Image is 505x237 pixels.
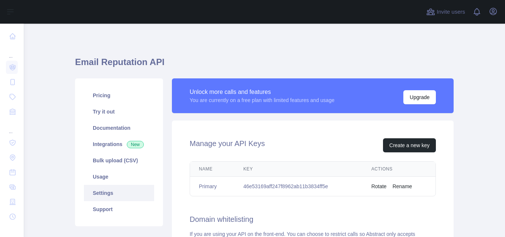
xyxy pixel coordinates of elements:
[190,214,436,224] h2: Domain whitelisting
[84,201,154,217] a: Support
[84,185,154,201] a: Settings
[403,90,436,104] button: Upgrade
[234,177,362,196] td: 46e53169aff247f8962ab11b3834ff5e
[190,162,234,177] th: Name
[84,87,154,104] a: Pricing
[425,6,467,18] button: Invite users
[127,141,144,148] span: New
[84,136,154,152] a: Integrations New
[84,152,154,169] a: Bulk upload (CSV)
[190,177,234,196] td: Primary
[371,183,386,190] button: Rotate
[75,56,454,74] h1: Email Reputation API
[6,120,18,135] div: ...
[84,169,154,185] a: Usage
[84,120,154,136] a: Documentation
[437,8,465,16] span: Invite users
[362,162,435,177] th: Actions
[190,138,265,152] h2: Manage your API Keys
[383,138,436,152] button: Create a new key
[234,162,362,177] th: Key
[6,44,18,59] div: ...
[190,88,335,97] div: Unlock more calls and features
[190,97,335,104] div: You are currently on a free plan with limited features and usage
[84,104,154,120] a: Try it out
[393,183,412,190] button: Rename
